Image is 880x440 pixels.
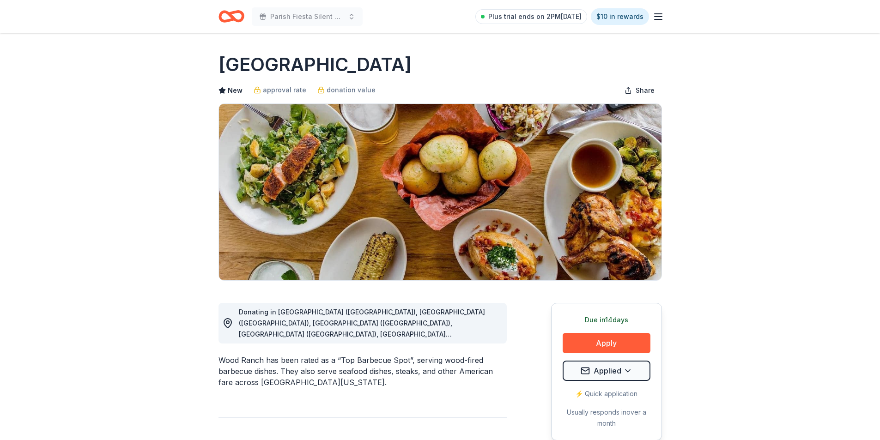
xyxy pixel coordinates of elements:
a: donation value [317,84,376,96]
button: Share [617,81,662,100]
div: Due in 14 days [563,314,650,325]
a: Home [218,6,244,27]
div: Wood Ranch has been rated as a “Top Barbecue Spot”, serving wood-fired barbecue dishes. They also... [218,355,507,388]
span: Applied [594,365,621,377]
button: Apply [563,333,650,353]
a: approval rate [254,84,306,96]
span: approval rate [263,84,306,96]
h1: [GEOGRAPHIC_DATA] [218,52,412,78]
span: Donating in [GEOGRAPHIC_DATA] ([GEOGRAPHIC_DATA]), [GEOGRAPHIC_DATA] ([GEOGRAPHIC_DATA]), [GEOGRA... [239,308,485,438]
button: Applied [563,361,650,381]
span: donation value [327,84,376,96]
a: Plus trial ends on 2PM[DATE] [475,9,587,24]
a: $10 in rewards [591,8,649,25]
span: Share [636,85,655,96]
span: Parish Fiesta Silent Auction [270,11,344,22]
div: ⚡️ Quick application [563,388,650,399]
img: Image for Wood Ranch [219,104,662,280]
span: Plus trial ends on 2PM[DATE] [488,11,582,22]
span: New [228,85,243,96]
button: Parish Fiesta Silent Auction [252,7,363,26]
div: Usually responds in over a month [563,407,650,429]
